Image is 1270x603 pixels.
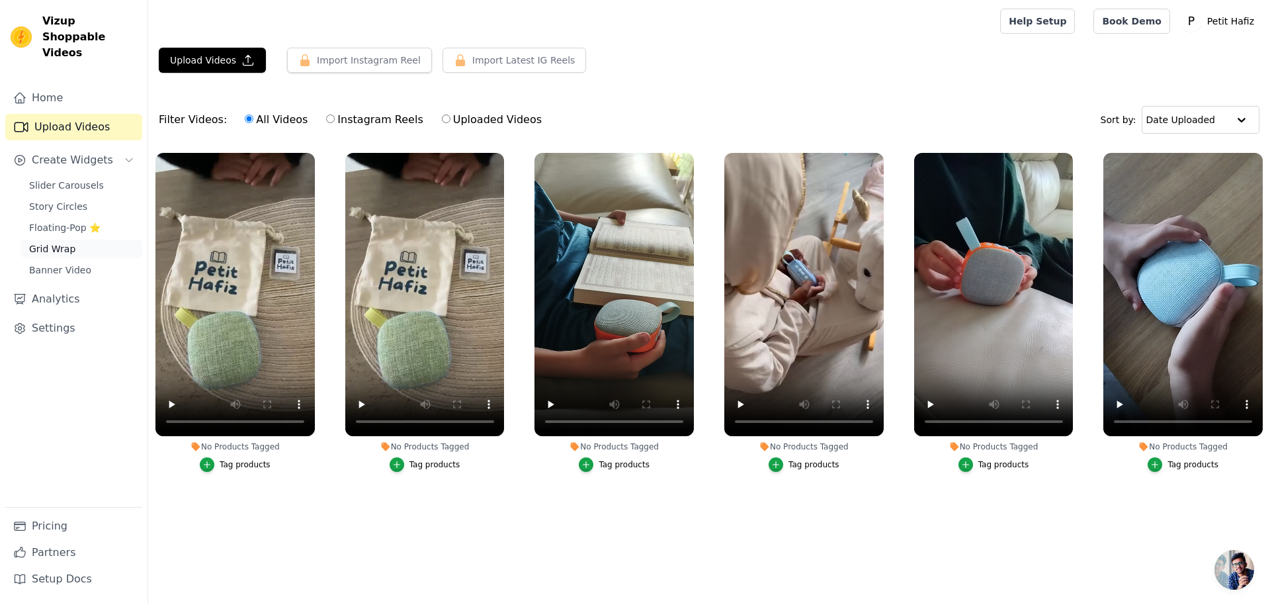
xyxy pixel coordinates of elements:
button: Import Instagram Reel [287,48,432,73]
div: No Products Tagged [345,441,505,452]
img: Vizup [11,26,32,48]
div: Filter Videos: [159,105,549,135]
button: Create Widgets [5,147,142,173]
div: No Products Tagged [155,441,315,452]
a: Help Setup [1000,9,1075,34]
div: Sort by: [1101,106,1260,134]
div: No Products Tagged [724,441,884,452]
span: Story Circles [29,200,87,213]
span: Import Latest IG Reels [472,54,575,67]
label: Uploaded Videos [441,111,542,128]
a: Grid Wrap [21,240,142,258]
label: All Videos [244,111,308,128]
span: Slider Carousels [29,179,104,192]
a: Settings [5,315,142,342]
span: Grid Wrap [29,242,75,255]
button: Upload Videos [159,48,266,73]
div: Tag products [1167,459,1218,470]
label: Instagram Reels [325,111,423,128]
button: Tag products [579,457,650,472]
div: Tag products [220,459,271,470]
button: Tag products [1148,457,1218,472]
a: Partners [5,539,142,566]
div: Tag products [978,459,1029,470]
a: Pricing [5,513,142,539]
text: P [1188,15,1195,28]
button: Tag products [200,457,271,472]
button: Tag products [769,457,839,472]
button: P Petit Hafiz [1181,9,1259,33]
input: All Videos [245,115,253,123]
span: Floating-Pop ⭐ [29,221,101,234]
button: Import Latest IG Reels [443,48,587,73]
div: Ouvrir le chat [1214,550,1254,590]
span: Vizup Shoppable Videos [42,13,137,61]
a: Home [5,85,142,111]
span: Create Widgets [32,152,113,168]
a: Upload Videos [5,114,142,140]
button: Tag products [390,457,460,472]
a: Setup Docs [5,566,142,592]
p: Petit Hafiz [1202,9,1259,33]
a: Floating-Pop ⭐ [21,218,142,237]
span: Banner Video [29,263,91,277]
a: Analytics [5,286,142,312]
div: No Products Tagged [534,441,694,452]
div: Tag products [788,459,839,470]
input: Instagram Reels [326,115,335,123]
a: Slider Carousels [21,176,142,195]
a: Book Demo [1093,9,1169,34]
button: Tag products [958,457,1029,472]
div: No Products Tagged [1103,441,1263,452]
div: Tag products [599,459,650,470]
input: Uploaded Videos [442,115,450,123]
div: Tag products [409,459,460,470]
a: Story Circles [21,197,142,216]
a: Banner Video [21,261,142,279]
div: No Products Tagged [914,441,1074,452]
